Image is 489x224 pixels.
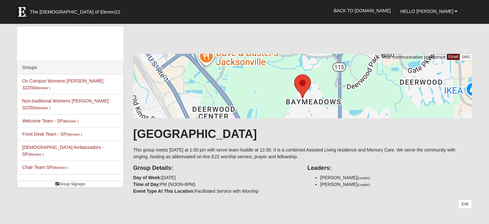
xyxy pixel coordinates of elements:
[22,78,104,90] a: On Campus Womens [PERSON_NAME] 32250(Member )
[395,3,462,19] a: Hello [PERSON_NAME]
[357,183,370,187] small: (Leader)
[133,165,298,172] h4: Group Details:
[17,181,123,188] a: Group Signups
[28,152,44,156] small: (Member )
[133,189,195,194] strong: Event Type At This Location:
[133,182,160,187] strong: Time of Day:
[22,118,79,123] a: Welcome Team - SP(Member )
[30,9,120,15] span: The [DEMOGRAPHIC_DATA] of Eleven22
[133,127,472,141] h1: [GEOGRAPHIC_DATA]
[52,166,68,170] small: (Member )
[22,98,109,110] a: Non-traditional Womens [PERSON_NAME] 32250(Member )
[320,174,472,181] li: [PERSON_NAME]
[66,132,82,136] small: (Member )
[12,2,141,18] a: The [DEMOGRAPHIC_DATA] of Eleven22
[128,160,303,195] div: [DATE] PM (NOON-8PM) Facilitated Service with Worship
[459,54,472,61] a: SMS
[133,175,161,180] strong: Day of Week:
[400,9,453,14] span: Hello [PERSON_NAME]
[357,176,370,180] small: (Leader)
[382,54,447,60] span: Your communication preference:
[22,145,104,157] a: [DEMOGRAPHIC_DATA] Ambassadors - SP(Member )
[22,165,68,170] a: Chair Team SP(Member )
[458,200,472,209] a: Edit
[320,181,472,188] li: [PERSON_NAME]
[447,54,460,60] a: Email
[22,131,82,137] a: Front Desk Team - SP(Member )
[35,106,50,110] small: (Member )
[15,5,28,18] img: Eleven22 logo
[35,86,50,90] small: (Member )
[17,61,123,74] div: Groups
[307,165,472,172] h4: Leaders:
[329,3,395,19] a: Back to [DOMAIN_NAME]
[63,119,78,123] small: (Member )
